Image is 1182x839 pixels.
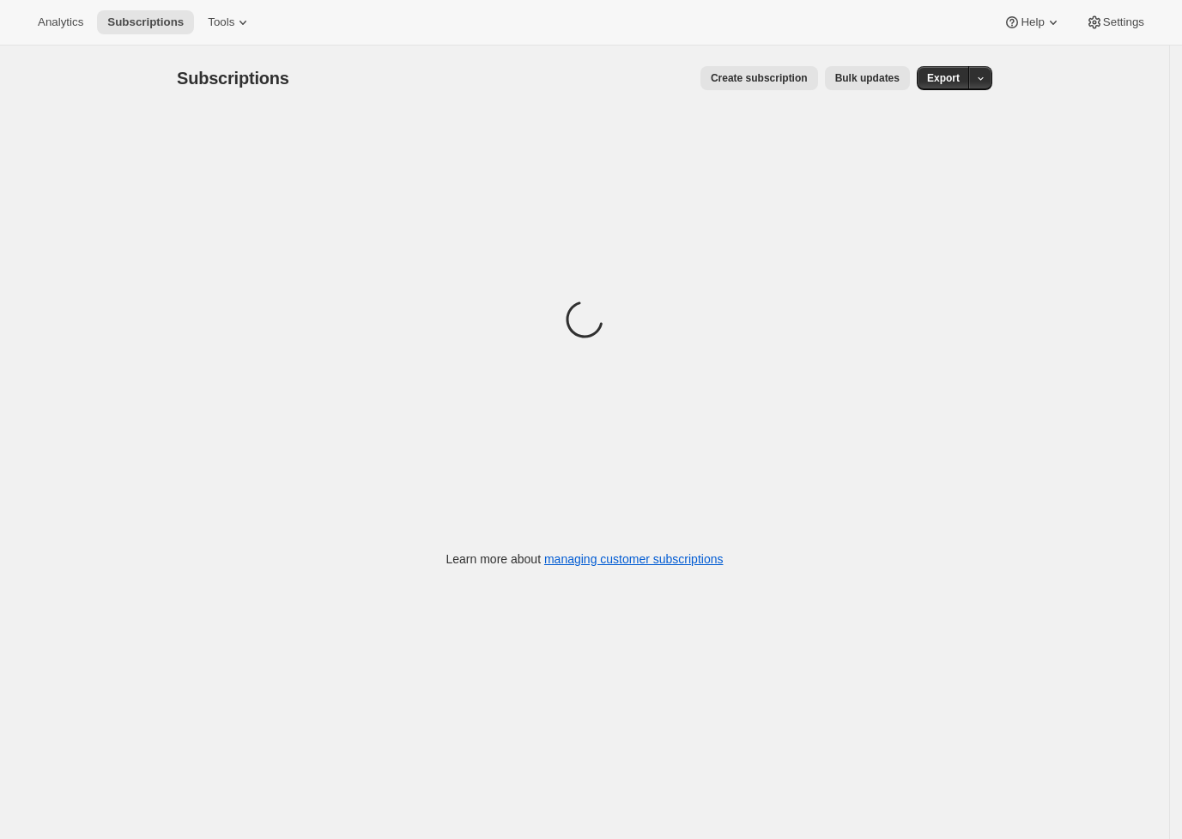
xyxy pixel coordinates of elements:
[1103,15,1144,29] span: Settings
[27,10,94,34] button: Analytics
[38,15,83,29] span: Analytics
[825,66,910,90] button: Bulk updates
[927,71,960,85] span: Export
[208,15,234,29] span: Tools
[97,10,194,34] button: Subscriptions
[177,69,289,88] span: Subscriptions
[700,66,818,90] button: Create subscription
[917,66,970,90] button: Export
[107,15,184,29] span: Subscriptions
[1021,15,1044,29] span: Help
[835,71,900,85] span: Bulk updates
[544,552,724,566] a: managing customer subscriptions
[1076,10,1155,34] button: Settings
[993,10,1071,34] button: Help
[446,550,724,568] p: Learn more about
[711,71,808,85] span: Create subscription
[197,10,262,34] button: Tools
